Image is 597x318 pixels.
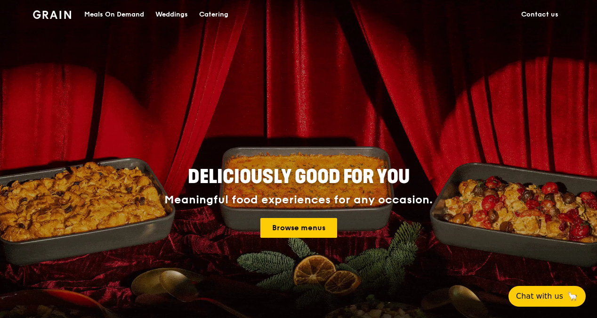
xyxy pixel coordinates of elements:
span: 🦙 [567,291,578,302]
div: Meals On Demand [84,0,144,29]
a: Browse menus [260,218,337,238]
a: Contact us [516,0,564,29]
span: Chat with us [516,291,563,302]
img: Grain [33,10,71,19]
a: Weddings [150,0,194,29]
span: Deliciously good for you [188,166,410,188]
div: Catering [199,0,228,29]
div: Weddings [155,0,188,29]
div: Meaningful food experiences for any occasion. [129,193,468,207]
button: Chat with us🦙 [508,286,586,307]
a: Catering [194,0,234,29]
